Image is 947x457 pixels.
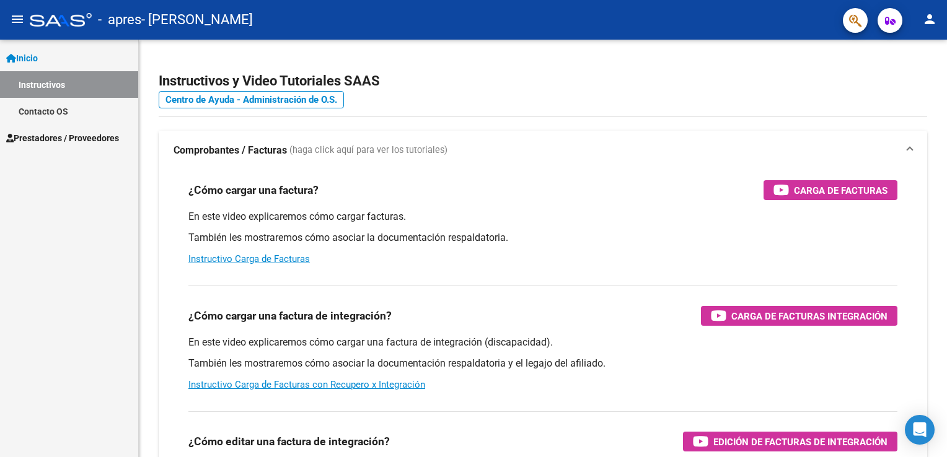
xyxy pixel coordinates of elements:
[188,181,319,199] h3: ¿Cómo cargar una factura?
[701,306,897,326] button: Carga de Facturas Integración
[159,131,927,170] mat-expansion-panel-header: Comprobantes / Facturas (haga click aquí para ver los tutoriales)
[6,131,119,145] span: Prestadores / Proveedores
[141,6,253,33] span: - [PERSON_NAME]
[188,357,897,370] p: También les mostraremos cómo asociar la documentación respaldatoria y el legajo del afiliado.
[188,307,392,324] h3: ¿Cómo cargar una factura de integración?
[159,91,344,108] a: Centro de Ayuda - Administración de O.S.
[98,6,141,33] span: - apres
[188,210,897,224] p: En este video explicaremos cómo cargar facturas.
[188,253,310,264] a: Instructivo Carga de Facturas
[794,183,888,198] span: Carga de Facturas
[159,69,927,93] h2: Instructivos y Video Tutoriales SAAS
[905,415,935,445] div: Open Intercom Messenger
[764,180,897,200] button: Carga de Facturas
[683,432,897,451] button: Edición de Facturas de integración
[713,434,888,450] span: Edición de Facturas de integración
[188,433,390,450] h3: ¿Cómo editar una factura de integración?
[922,12,937,27] mat-icon: person
[731,308,888,324] span: Carga de Facturas Integración
[6,51,38,65] span: Inicio
[174,144,287,157] strong: Comprobantes / Facturas
[188,336,897,349] p: En este video explicaremos cómo cargar una factura de integración (discapacidad).
[188,379,425,390] a: Instructivo Carga de Facturas con Recupero x Integración
[289,144,447,157] span: (haga click aquí para ver los tutoriales)
[188,231,897,245] p: También les mostraremos cómo asociar la documentación respaldatoria.
[10,12,25,27] mat-icon: menu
